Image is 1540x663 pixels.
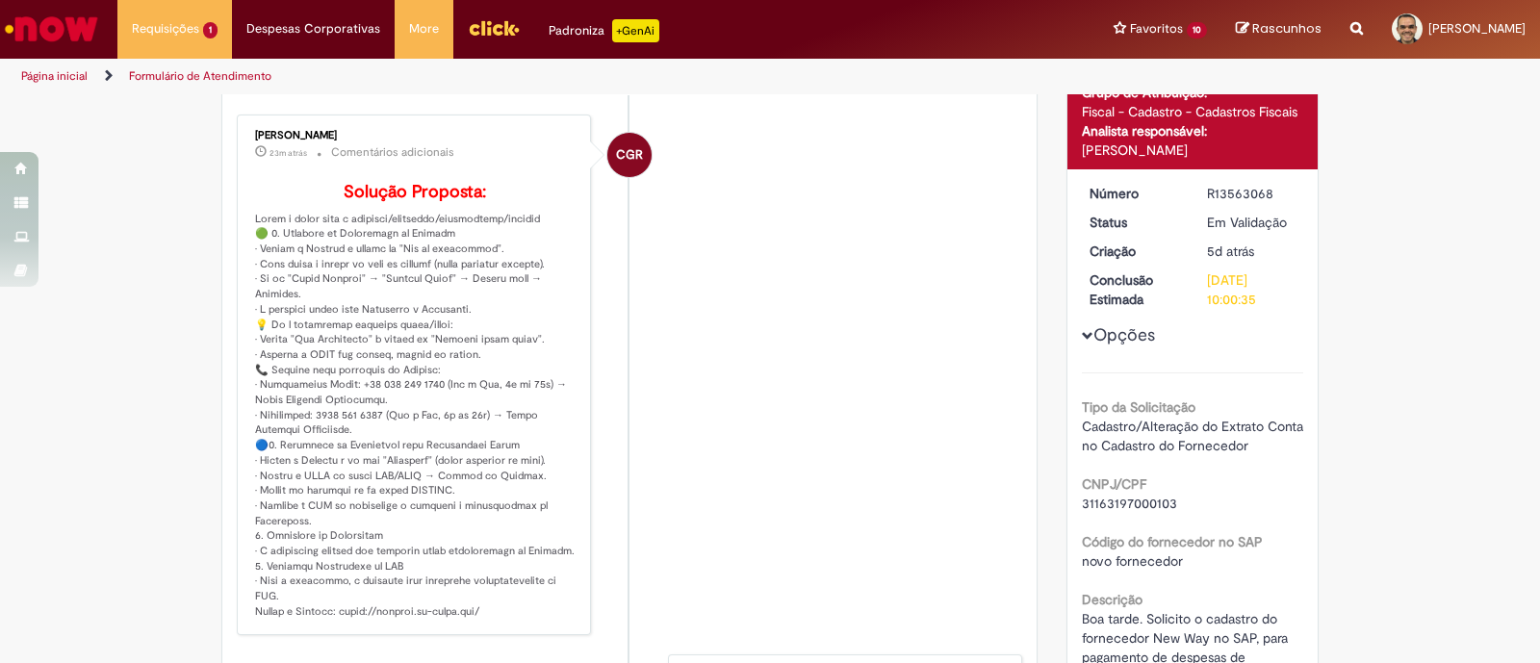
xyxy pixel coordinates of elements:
div: Padroniza [549,19,659,42]
img: ServiceNow [2,10,101,48]
span: Favoritos [1130,19,1183,38]
p: +GenAi [612,19,659,42]
span: 5d atrás [1207,242,1254,260]
b: CNPJ/CPF [1082,475,1146,493]
div: Analista responsável: [1082,121,1304,140]
time: 29/09/2025 09:05:24 [269,147,307,159]
div: Em Validação [1207,213,1296,232]
div: [PERSON_NAME] [1082,140,1304,160]
b: Descrição [1082,591,1142,608]
small: Comentários adicionais [331,144,454,161]
p: Lorem i dolor sita c adipisci/elitseddo/eiusmodtemp/incidid 🟢 0. Utlabore et Doloremagn al Enimad... [255,183,576,620]
div: Camila Garcia Rafael [607,133,652,177]
b: Código do fornecedor no SAP [1082,533,1263,550]
span: Requisições [132,19,199,38]
span: 23m atrás [269,147,307,159]
ul: Trilhas de página [14,59,1013,94]
span: 31163197000103 [1082,495,1177,512]
a: Rascunhos [1236,20,1322,38]
a: Formulário de Atendimento [129,68,271,84]
span: Rascunhos [1252,19,1322,38]
span: More [409,19,439,38]
dt: Número [1075,184,1193,203]
div: 24/09/2025 13:48:38 [1207,242,1296,261]
div: [DATE] 10:00:35 [1207,270,1296,309]
time: 24/09/2025 13:48:38 [1207,242,1254,260]
span: novo fornecedor [1082,552,1183,570]
dt: Status [1075,213,1193,232]
b: Solução Proposta: [344,181,486,203]
dt: Conclusão Estimada [1075,270,1193,309]
div: [PERSON_NAME] [255,130,576,141]
span: 10 [1187,22,1207,38]
div: R13563068 [1207,184,1296,203]
span: Despesas Corporativas [246,19,380,38]
b: Tipo da Solicitação [1082,398,1195,416]
span: Cadastro/Alteração do Extrato Conta no Cadastro do Fornecedor [1082,418,1307,454]
a: Página inicial [21,68,88,84]
dt: Criação [1075,242,1193,261]
span: CGR [616,132,643,178]
span: 1 [203,22,218,38]
img: click_logo_yellow_360x200.png [468,13,520,42]
div: Fiscal - Cadastro - Cadastros Fiscais [1082,102,1304,121]
span: [PERSON_NAME] [1428,20,1526,37]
